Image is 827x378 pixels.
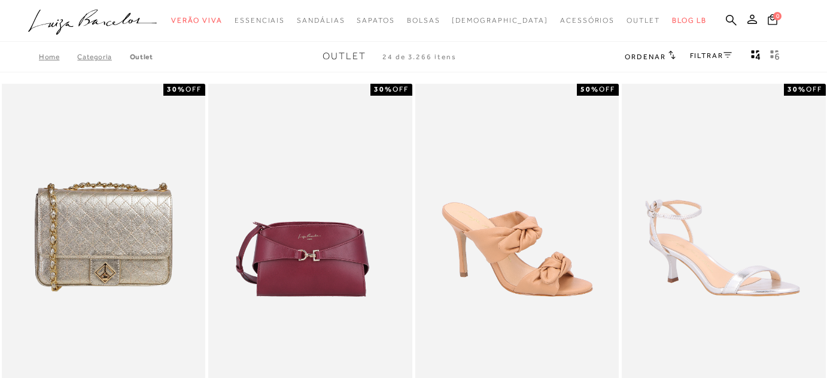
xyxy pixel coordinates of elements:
span: Ordenar [625,53,665,61]
a: noSubCategoriesText [407,10,440,32]
a: Home [39,53,77,61]
span: 0 [773,12,782,20]
a: FILTRAR [690,51,732,60]
button: gridText6Desc [767,49,783,65]
strong: 30% [374,85,393,93]
a: noSubCategoriesText [235,10,285,32]
a: noSubCategoriesText [560,10,615,32]
span: Verão Viva [171,16,223,25]
span: Acessórios [560,16,615,25]
a: noSubCategoriesText [297,10,345,32]
a: Categoria [77,53,129,61]
span: OFF [393,85,409,93]
button: 0 [764,13,781,29]
span: Bolsas [407,16,440,25]
span: Outlet [627,16,660,25]
span: Essenciais [235,16,285,25]
span: Sapatos [357,16,394,25]
span: Outlet [323,51,366,62]
span: [DEMOGRAPHIC_DATA] [452,16,548,25]
strong: 30% [788,85,806,93]
a: noSubCategoriesText [627,10,660,32]
span: BLOG LB [672,16,707,25]
a: noSubCategoriesText [452,10,548,32]
strong: 50% [580,85,599,93]
strong: 30% [167,85,186,93]
span: OFF [599,85,615,93]
span: OFF [186,85,202,93]
span: Sandálias [297,16,345,25]
a: BLOG LB [672,10,707,32]
a: noSubCategoriesText [357,10,394,32]
span: OFF [806,85,822,93]
a: Outlet [130,53,153,61]
span: 24 de 3.266 itens [382,53,457,61]
button: Mostrar 4 produtos por linha [747,49,764,65]
a: noSubCategoriesText [171,10,223,32]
